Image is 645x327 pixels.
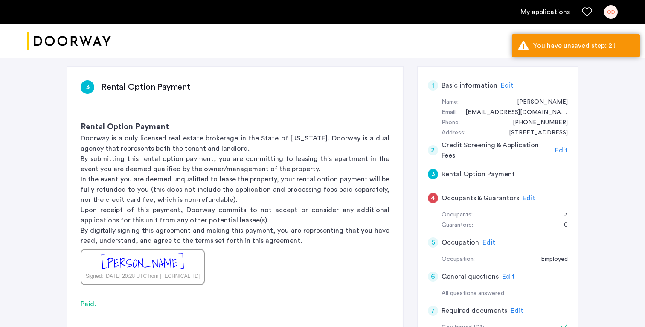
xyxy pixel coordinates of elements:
div: 3 [556,210,568,220]
h5: Occupants & Guarantors [442,193,519,203]
p: Upon receipt of this payment, Doorway commits to not accept or consider any additional applicatio... [81,205,389,225]
span: Edit [511,307,523,314]
div: Address: [442,128,465,138]
div: Employed [532,254,568,265]
a: My application [520,7,570,17]
div: 744 Bushwick Avenue, #Apartment 3 [500,128,568,138]
div: Signed: [DATE] 20:28 UTC from [TECHNICAL_ID] [86,272,200,280]
div: Olivia Davis [508,97,568,108]
p: In the event you are deemed unqualified to lease the property, your rental option payment will be... [81,174,389,205]
h3: Rental Option Payment [81,121,389,133]
h3: Rental Option Payment [101,81,190,93]
div: Paid. [81,299,389,309]
p: By digitally signing this agreement and making this payment, you are representing that you have r... [81,225,389,246]
div: Occupants: [442,210,473,220]
div: 0 [555,220,568,231]
div: Name: [442,97,459,108]
div: Guarantors: [442,220,473,231]
div: 1 [428,80,438,91]
div: 6 [428,272,438,282]
div: 3 [81,80,94,94]
div: [PERSON_NAME] [101,254,184,272]
h5: Basic information [442,80,497,91]
img: logo [27,25,111,57]
h5: General questions [442,272,499,282]
div: All questions answered [442,289,568,299]
div: Email: [442,108,457,118]
div: OD [604,5,618,19]
p: By submitting this rental option payment, you are committing to leasing this apartment in the eve... [81,154,389,174]
div: Phone: [442,118,460,128]
p: Doorway is a duly licensed real estate brokerage in the State of [US_STATE]. Doorway is a dual ag... [81,133,389,154]
a: Favorites [582,7,592,17]
div: +15166801643 [504,118,568,128]
h5: Required documents [442,306,507,316]
div: 2 [428,145,438,155]
span: Edit [501,82,514,89]
div: olidavis26@gmail.com [457,108,568,118]
div: 7 [428,306,438,316]
h5: Rental Option Payment [442,169,515,179]
h5: Credit Screening & Application Fees [442,140,552,161]
div: 5 [428,237,438,248]
div: You have unsaved step: 2 ! [533,41,633,51]
div: 3 [428,169,438,179]
span: Edit [482,239,495,246]
div: 4 [428,193,438,203]
span: Edit [523,195,535,201]
span: Edit [555,147,568,154]
h5: Occupation [442,237,479,248]
div: Occupation: [442,254,475,265]
a: Cazamio logo [27,25,111,57]
span: Edit [502,273,515,280]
